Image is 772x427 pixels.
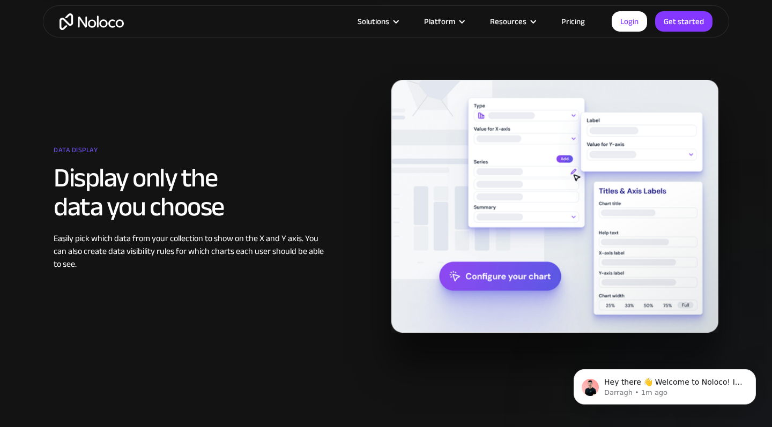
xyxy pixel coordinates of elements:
a: home [60,13,124,30]
iframe: Intercom notifications message [558,347,772,422]
div: Solutions [344,14,411,28]
div: Resources [490,14,526,28]
div: Resources [477,14,548,28]
div: Easily pick which data from your collection to show on the X and Y axis. You can also create data... [54,232,324,271]
div: Solutions [358,14,389,28]
a: Pricing [548,14,598,28]
a: Get started [655,11,712,32]
div: Platform [411,14,477,28]
div: Data display [54,142,324,163]
div: Platform [424,14,455,28]
h2: Display only the data you choose [54,163,324,221]
a: Login [612,11,647,32]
